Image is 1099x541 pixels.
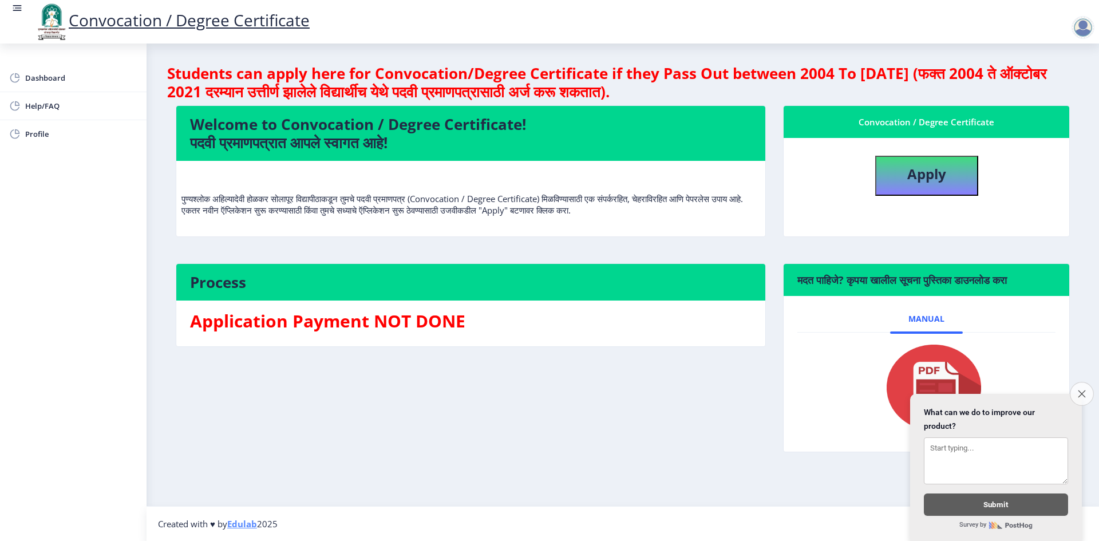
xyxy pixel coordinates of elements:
[181,170,760,216] p: पुण्यश्लोक अहिल्यादेवी होळकर सोलापूर विद्यापीठाकडून तुमचे पदवी प्रमाणपत्र (Convocation / Degree C...
[797,273,1055,287] h6: मदत पाहिजे? कृपया खालील सूचना पुस्तिका डाउनलोड करा
[907,164,946,183] b: Apply
[167,64,1078,101] h4: Students can apply here for Convocation/Degree Certificate if they Pass Out between 2004 To [DATE...
[190,115,752,152] h4: Welcome to Convocation / Degree Certificate! पदवी प्रमाणपत्रात आपले स्वागत आहे!
[227,518,257,530] a: Edulab
[190,273,752,291] h4: Process
[890,305,963,333] a: Manual
[190,310,752,333] h3: Application Payment NOT DONE
[875,156,978,196] button: Apply
[34,9,310,31] a: Convocation / Degree Certificate
[25,99,137,113] span: Help/FAQ
[158,518,278,530] span: Created with ♥ by 2025
[34,2,69,41] img: logo
[25,71,137,85] span: Dashboard
[869,342,984,433] img: pdf.png
[25,127,137,141] span: Profile
[797,115,1055,129] div: Convocation / Degree Certificate
[908,314,944,323] span: Manual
